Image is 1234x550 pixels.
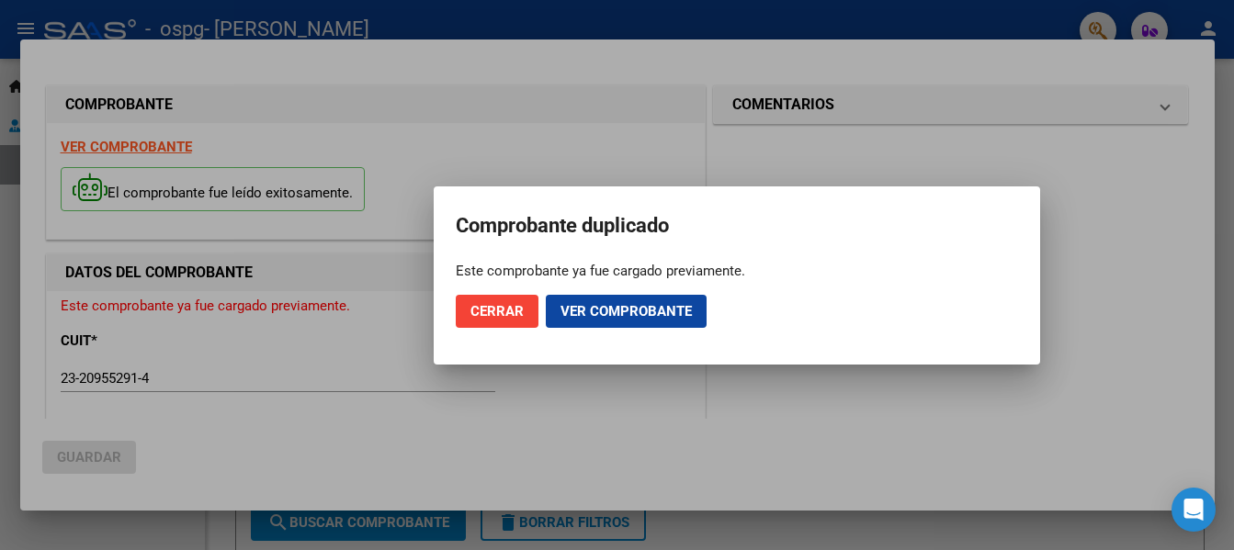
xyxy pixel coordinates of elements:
[1172,488,1216,532] div: Open Intercom Messenger
[470,303,524,320] span: Cerrar
[560,303,692,320] span: Ver comprobante
[456,208,1018,243] h2: Comprobante duplicado
[456,262,1018,280] div: Este comprobante ya fue cargado previamente.
[456,295,538,328] button: Cerrar
[546,295,707,328] button: Ver comprobante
